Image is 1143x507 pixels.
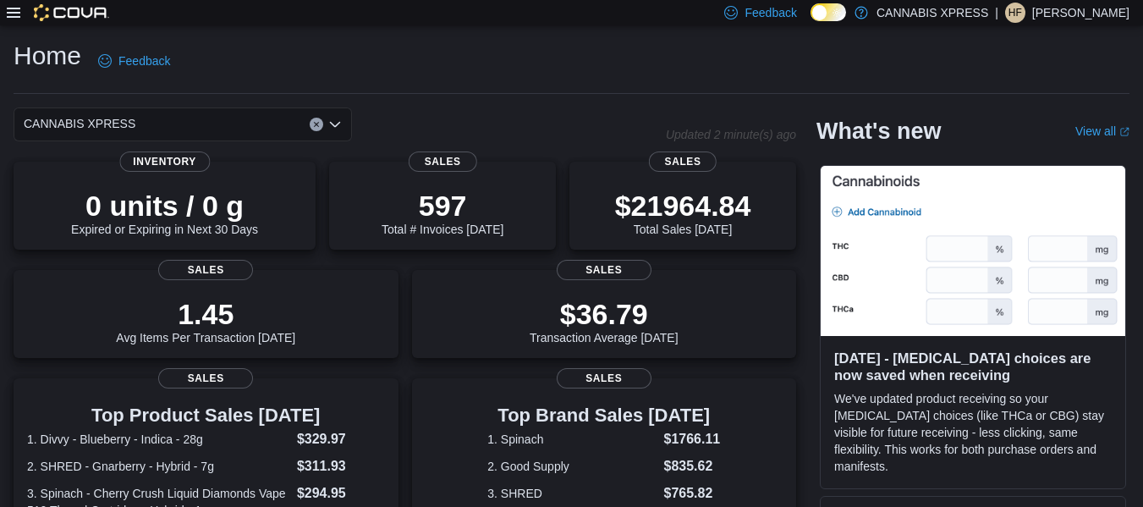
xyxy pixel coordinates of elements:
span: Sales [649,152,717,172]
dt: 1. Divvy - Blueberry - Indica - 28g [27,431,290,448]
img: Cova [34,4,109,21]
a: View allExternal link [1075,124,1129,138]
p: We've updated product receiving so your [MEDICAL_DATA] choices (like THCa or CBG) stay visible fo... [834,390,1112,475]
h3: [DATE] - [MEDICAL_DATA] choices are now saved when receiving [834,350,1112,383]
span: HF [1008,3,1022,23]
a: Feedback [91,44,177,78]
div: Total Sales [DATE] [615,189,751,236]
dt: 2. Good Supply [487,458,657,475]
span: Sales [557,260,651,280]
h3: Top Product Sales [DATE] [27,405,385,426]
dd: $1766.11 [663,429,720,449]
svg: External link [1119,127,1129,137]
p: [PERSON_NAME] [1032,3,1129,23]
span: Feedback [745,4,796,21]
p: 0 units / 0 g [71,189,258,223]
div: Transaction Average [DATE] [530,297,679,344]
span: Feedback [118,52,170,69]
div: Expired or Expiring in Next 30 Days [71,189,258,236]
p: 597 [382,189,503,223]
dt: 2. SHRED - Gnarberry - Hybrid - 7g [27,458,290,475]
h3: Top Brand Sales [DATE] [487,405,720,426]
span: Sales [557,368,651,389]
span: Sales [158,368,253,389]
span: Sales [409,152,476,172]
h1: Home [14,39,81,73]
dt: 1. Spinach [487,431,657,448]
span: Inventory [119,152,210,172]
input: Dark Mode [811,3,846,21]
p: | [995,3,998,23]
div: Avg Items Per Transaction [DATE] [116,297,295,344]
dd: $311.93 [297,456,385,477]
p: CANNABIS XPRESS [876,3,988,23]
dt: 3. SHRED [487,485,657,502]
h2: What's new [816,118,941,145]
dd: $294.95 [297,483,385,504]
div: Total # Invoices [DATE] [382,189,503,236]
span: Sales [158,260,253,280]
dd: $765.82 [663,483,720,504]
dd: $835.62 [663,456,720,477]
div: Hayden Flannigan [1005,3,1025,23]
p: $21964.84 [615,189,751,223]
p: $36.79 [530,297,679,331]
dd: $329.97 [297,429,385,449]
button: Clear input [310,118,323,131]
p: 1.45 [116,297,295,331]
button: Open list of options [328,118,342,131]
span: CANNABIS XPRESS [24,113,135,134]
p: Updated 2 minute(s) ago [666,128,796,141]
